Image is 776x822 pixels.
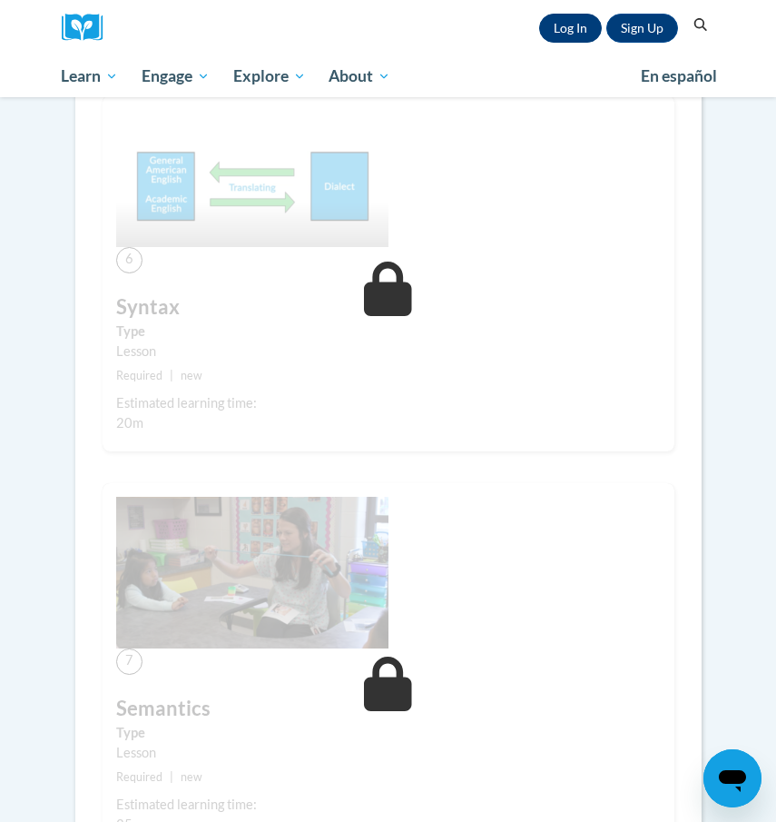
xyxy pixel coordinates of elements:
span: Required [116,369,162,382]
span: Learn [61,65,118,87]
label: Type [116,723,661,743]
a: Register [606,14,678,43]
span: 20m [116,415,143,431]
a: Explore [221,55,318,97]
a: Engage [130,55,221,97]
div: Main menu [48,55,729,97]
span: 7 [116,649,142,675]
span: About [329,65,390,87]
a: Learn [50,55,131,97]
div: Estimated learning time: [116,393,661,413]
span: | [170,369,173,382]
span: | [170,770,173,784]
div: Lesson [116,342,661,361]
a: En español [629,57,729,95]
h3: Semantics [116,695,661,723]
img: Logo brand [62,14,116,42]
h3: Syntax [116,293,661,322]
span: Explore [233,65,306,87]
div: Lesson [116,743,661,763]
span: En español [641,66,717,85]
img: Course Image [116,109,388,247]
a: Log In [539,14,602,43]
span: Required [116,770,162,784]
span: 6 [116,247,142,273]
span: Engage [142,65,210,87]
a: Cox Campus [62,14,116,42]
span: new [181,369,202,382]
span: new [181,770,202,784]
a: About [317,55,402,97]
div: Estimated learning time: [116,795,661,815]
img: Course Image [116,497,388,649]
label: Type [116,322,661,342]
iframe: Button to launch messaging window [703,749,761,807]
button: Search [687,15,714,36]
